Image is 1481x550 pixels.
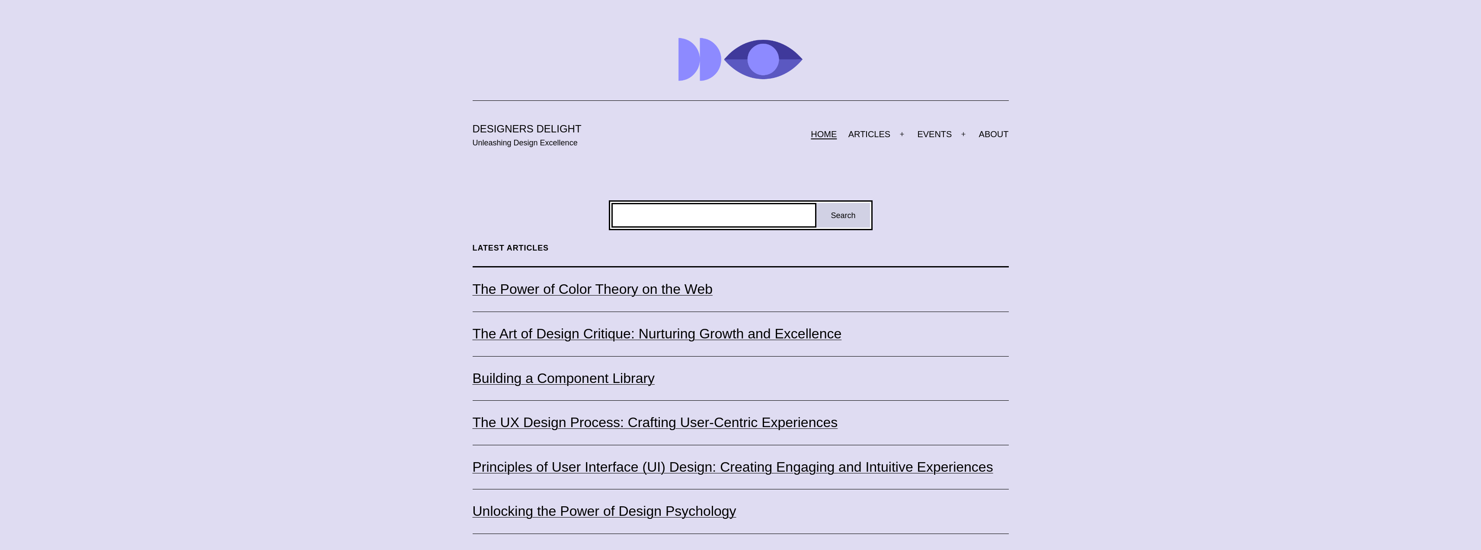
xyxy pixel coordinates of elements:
[473,370,655,388] a: Building a Component Library
[473,325,842,343] a: The Art of Design Critique: Nurturing Growth and Excellence
[805,123,842,145] a: HOME
[473,280,713,299] a: The Power of Color Theory on the Web
[473,138,582,148] p: Unleashing Design Excellence
[473,243,1009,253] h5: Latest Articles
[473,122,582,135] h1: Designers Delight
[473,414,838,432] a: The UX Design Process: Crafting User-Centric Experiences
[973,123,1014,145] a: ABOUT
[843,123,896,145] a: ARTICLES
[473,502,736,521] a: Unlocking the Power of Design Psychology
[912,123,957,145] a: EVENTS
[811,123,1008,145] nav: Primary menu
[473,458,993,476] a: Principles of User Interface (UI) Design: Creating Engaging and Intuitive Experiences
[816,203,870,228] button: Search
